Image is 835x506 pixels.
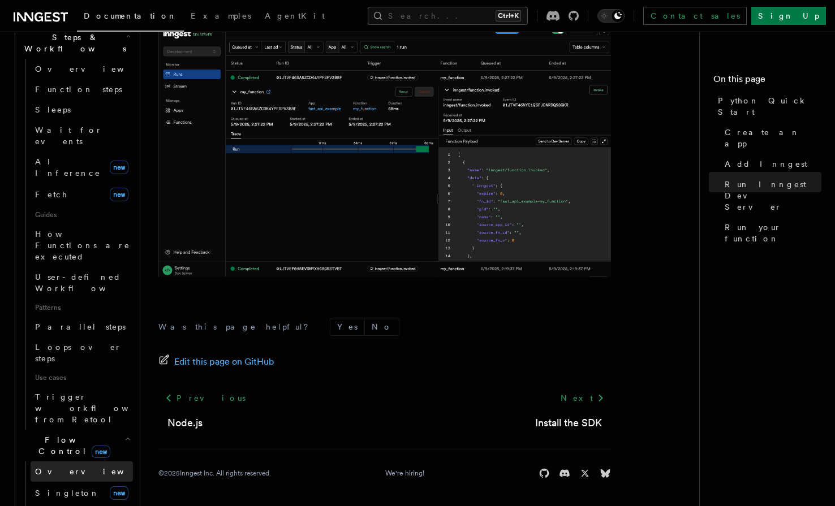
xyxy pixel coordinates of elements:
a: Add Inngest [720,154,821,174]
a: Install the SDK [535,415,602,431]
a: Singletonnew [31,482,133,504]
a: Loops over steps [31,337,133,369]
a: Fetchnew [31,183,133,206]
span: Python Quick Start [718,95,821,118]
span: Trigger workflows from Retool [35,392,160,424]
span: AgentKit [265,11,325,20]
span: Wait for events [35,126,102,146]
span: new [110,486,128,500]
h4: On this page [713,72,821,90]
span: Edit this page on GitHub [174,354,274,370]
button: Flow Controlnew [20,430,133,461]
p: Was this page helpful? [158,321,316,332]
a: AI Inferencenew [31,152,133,183]
span: Parallel steps [35,322,126,331]
a: Node.js [167,415,203,431]
a: Overview [31,59,133,79]
img: quick-start-run.png [158,23,611,277]
a: How Functions are executed [31,224,133,267]
span: How Functions are executed [35,230,130,261]
span: Documentation [84,11,177,20]
span: Run Inngest Dev Server [725,179,821,213]
span: Steps & Workflows [20,32,126,54]
span: AI Inference [35,157,101,178]
a: Next [554,388,611,408]
button: Search...Ctrl+K [368,7,528,25]
span: Loops over steps [35,343,122,363]
a: Examples [184,3,258,31]
a: Create an app [720,122,821,154]
span: Use cases [31,369,133,387]
a: Documentation [77,3,184,32]
span: Add Inngest [725,158,807,170]
a: Run Inngest Dev Server [720,174,821,217]
span: Flow Control [20,434,124,457]
button: Steps & Workflows [20,27,133,59]
span: Patterns [31,299,133,317]
div: © 2025 Inngest Inc. All rights reserved. [158,469,271,478]
a: User-defined Workflows [31,267,133,299]
span: Run your function [725,222,821,244]
span: new [110,188,128,201]
a: Trigger workflows from Retool [31,387,133,430]
span: Overview [35,64,152,73]
kbd: Ctrl+K [496,10,521,21]
a: AgentKit [258,3,332,31]
a: Function steps [31,79,133,100]
a: Sign Up [751,7,826,25]
div: Steps & Workflows [20,59,133,430]
button: Yes [330,318,364,335]
a: Parallel steps [31,317,133,337]
button: No [365,318,399,335]
span: Singleton [35,488,100,498]
span: Overview [35,467,152,476]
span: User-defined Workflows [35,273,137,293]
span: Examples [191,11,251,20]
a: Edit this page on GitHub [158,354,274,370]
a: Sleeps [31,100,133,120]
span: Guides [31,206,133,224]
span: Function steps [35,85,122,94]
span: Fetch [35,190,68,199]
span: Create an app [725,127,821,149]
span: Sleeps [35,105,71,114]
a: We're hiring! [385,469,424,478]
a: Wait for events [31,120,133,152]
span: new [92,446,110,458]
button: Toggle dark mode [597,9,625,23]
a: Python Quick Start [713,90,821,122]
a: Contact sales [643,7,747,25]
a: Previous [158,388,252,408]
a: Run your function [720,217,821,249]
span: new [110,161,128,174]
a: Overview [31,461,133,482]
